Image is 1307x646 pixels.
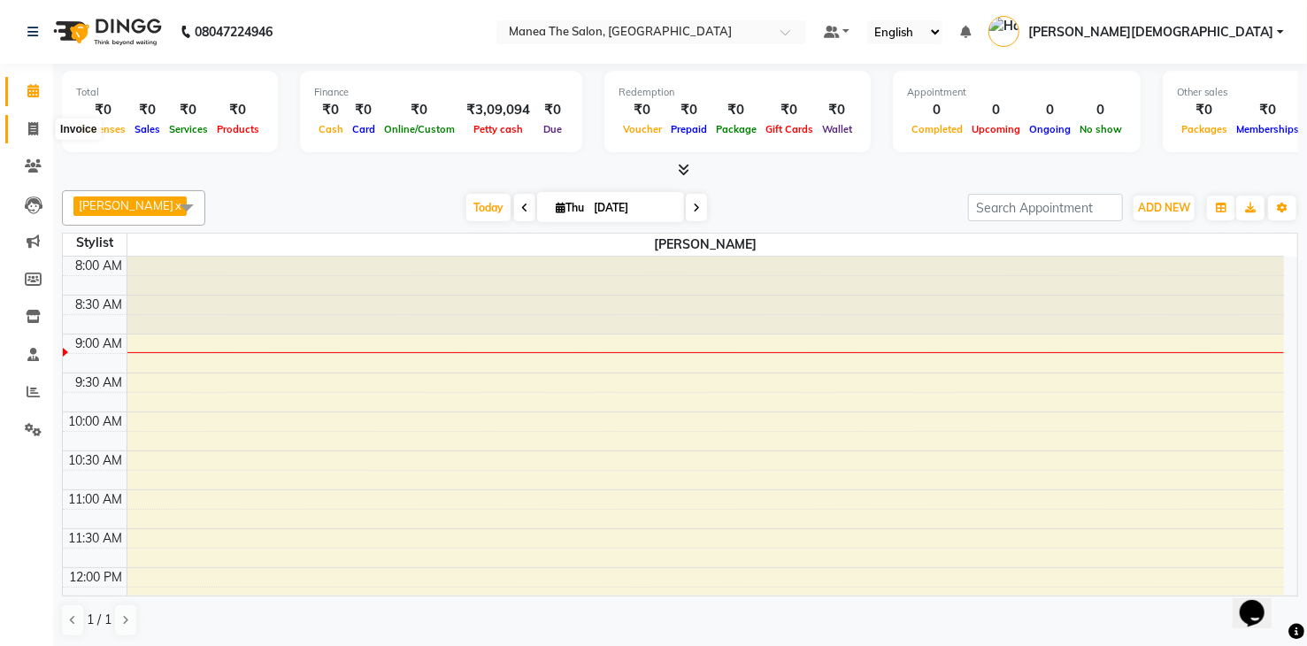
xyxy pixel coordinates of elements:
[537,100,568,120] div: ₹0
[907,100,967,120] div: 0
[968,194,1123,221] input: Search Appointment
[65,529,127,548] div: 11:30 AM
[907,123,967,135] span: Completed
[539,123,566,135] span: Due
[65,451,127,470] div: 10:30 AM
[1025,100,1075,120] div: 0
[1138,201,1190,214] span: ADD NEW
[1233,575,1289,628] iframe: chat widget
[967,100,1025,120] div: 0
[76,100,130,120] div: ₹0
[314,85,568,100] div: Finance
[165,100,212,120] div: ₹0
[1025,123,1075,135] span: Ongoing
[761,123,818,135] span: Gift Cards
[63,234,127,252] div: Stylist
[66,568,127,587] div: 12:00 PM
[1232,100,1303,120] div: ₹0
[76,85,264,100] div: Total
[79,198,173,212] span: [PERSON_NAME]
[466,194,511,221] span: Today
[619,85,857,100] div: Redemption
[619,123,666,135] span: Voucher
[1075,100,1126,120] div: 0
[45,7,166,57] img: logo
[588,195,677,221] input: 2025-09-04
[1177,100,1232,120] div: ₹0
[348,100,380,120] div: ₹0
[711,100,761,120] div: ₹0
[818,100,857,120] div: ₹0
[711,123,761,135] span: Package
[761,100,818,120] div: ₹0
[459,100,537,120] div: ₹3,09,094
[127,234,1285,256] span: [PERSON_NAME]
[130,123,165,135] span: Sales
[907,85,1126,100] div: Appointment
[619,100,666,120] div: ₹0
[130,100,165,120] div: ₹0
[314,100,348,120] div: ₹0
[988,16,1019,47] img: Hari Krishna
[1028,23,1273,42] span: [PERSON_NAME][DEMOGRAPHIC_DATA]
[1232,123,1303,135] span: Memberships
[818,123,857,135] span: Wallet
[666,100,711,120] div: ₹0
[73,373,127,392] div: 9:30 AM
[348,123,380,135] span: Card
[1134,196,1195,220] button: ADD NEW
[551,201,588,214] span: Thu
[469,123,527,135] span: Petty cash
[666,123,711,135] span: Prepaid
[73,335,127,353] div: 9:00 AM
[56,119,101,140] div: Invoice
[212,123,264,135] span: Products
[73,257,127,275] div: 8:00 AM
[195,7,273,57] b: 08047224946
[212,100,264,120] div: ₹0
[1075,123,1126,135] span: No show
[314,123,348,135] span: Cash
[1177,123,1232,135] span: Packages
[380,123,459,135] span: Online/Custom
[65,412,127,431] div: 10:00 AM
[380,100,459,120] div: ₹0
[87,611,111,629] span: 1 / 1
[165,123,212,135] span: Services
[73,296,127,314] div: 8:30 AM
[65,490,127,509] div: 11:00 AM
[967,123,1025,135] span: Upcoming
